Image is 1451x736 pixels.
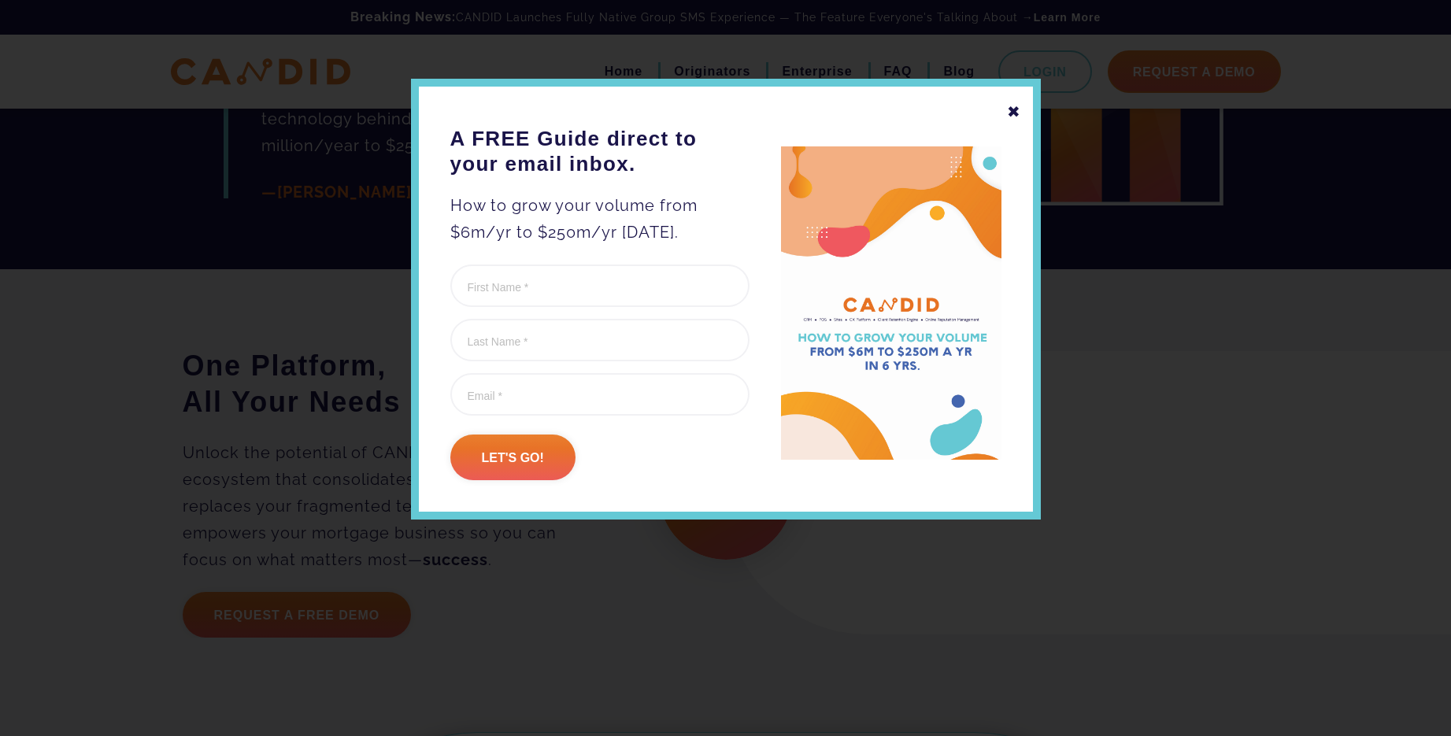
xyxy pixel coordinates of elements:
[450,319,750,361] input: Last Name *
[450,126,750,176] h3: A FREE Guide direct to your email inbox.
[450,264,750,307] input: First Name *
[450,373,750,416] input: Email *
[781,146,1001,460] img: A FREE Guide direct to your email inbox.
[1007,98,1021,125] div: ✖
[450,435,576,480] input: Let's go!
[450,192,750,246] p: How to grow your volume from $6m/yr to $250m/yr [DATE].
